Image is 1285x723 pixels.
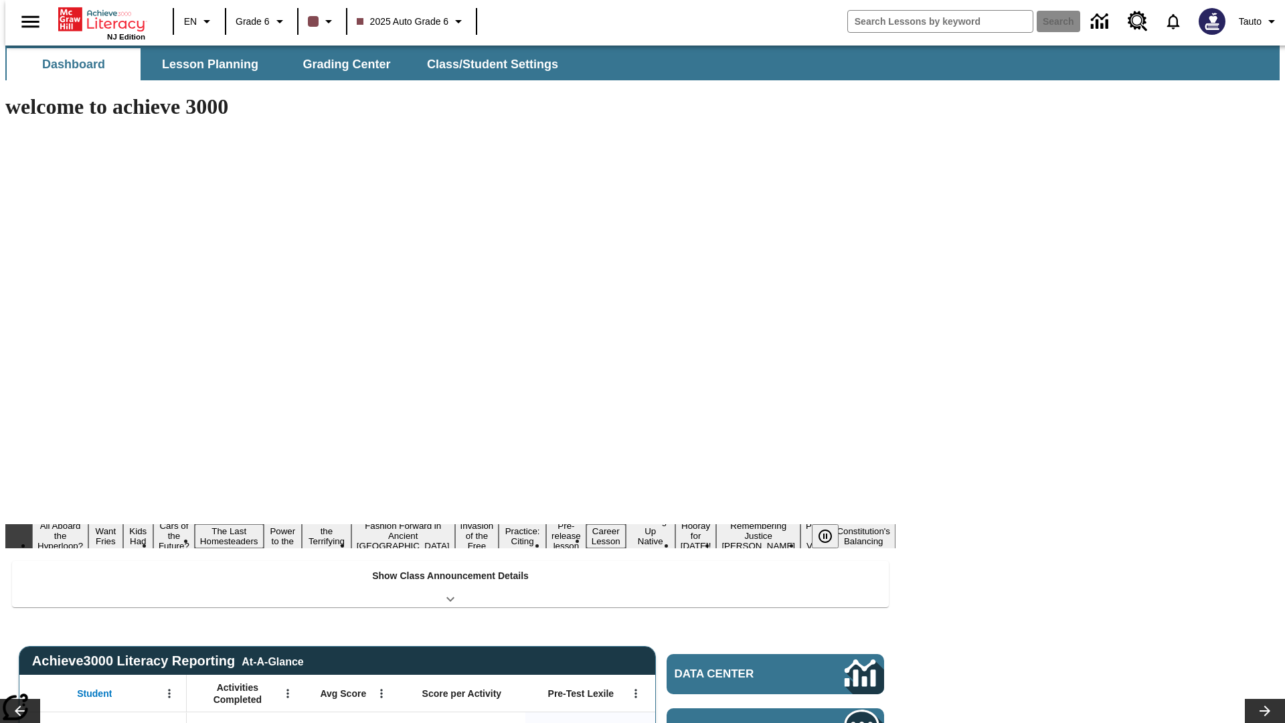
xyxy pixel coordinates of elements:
span: Activities Completed [193,681,282,706]
button: Open Menu [159,684,179,704]
button: Slide 17 The Constitution's Balancing Act [831,514,895,558]
button: Slide 6 Solar Power to the People [264,514,303,558]
button: Class color is dark brown. Change class color [303,9,342,33]
span: Pre-Test Lexile [548,688,614,700]
button: Lesson Planning [143,48,277,80]
div: Show Class Announcement Details [12,561,889,607]
span: Score per Activity [422,688,502,700]
span: Student [77,688,112,700]
span: Achieve3000 Literacy Reporting [32,653,304,669]
div: At-A-Glance [242,653,303,668]
p: Show Class Announcement Details [372,569,529,583]
button: Dashboard [7,48,141,80]
button: Slide 13 Cooking Up Native Traditions [626,514,675,558]
span: Grade 6 [236,15,270,29]
img: Avatar [1199,8,1225,35]
button: Slide 15 Remembering Justice O'Connor [716,519,800,553]
button: Slide 1 All Aboard the Hyperloop? [32,519,88,553]
h1: welcome to achieve 3000 [5,94,895,119]
a: Data Center [667,654,884,694]
button: Slide 16 Point of View [800,519,831,553]
a: Resource Center, Will open in new tab [1120,3,1156,39]
button: Slide 3 Dirty Jobs Kids Had To Do [123,504,153,568]
a: Home [58,6,145,33]
button: Pause [812,524,839,548]
button: Lesson carousel, Next [1245,699,1285,723]
button: Language: EN, Select a language [178,9,221,33]
input: search field [848,11,1033,32]
button: Grade: Grade 6, Select a grade [230,9,293,33]
span: Tauto [1239,15,1262,29]
button: Slide 11 Pre-release lesson [546,519,586,553]
div: SubNavbar [5,48,570,80]
div: Home [58,5,145,41]
button: Class: 2025 Auto Grade 6, Select your class [351,9,473,33]
a: Notifications [1156,4,1191,39]
div: SubNavbar [5,46,1280,80]
button: Slide 10 Mixed Practice: Citing Evidence [499,514,546,558]
button: Slide 8 Fashion Forward in Ancient Rome [351,519,455,553]
div: Pause [812,524,852,548]
button: Slide 14 Hooray for Constitution Day! [675,519,717,553]
button: Grading Center [280,48,414,80]
button: Open Menu [371,684,392,704]
a: Data Center [1083,3,1120,40]
button: Open Menu [278,684,298,704]
button: Slide 7 Attack of the Terrifying Tomatoes [302,514,351,558]
button: Open Menu [626,684,646,704]
span: 2025 Auto Grade 6 [357,15,449,29]
span: NJ Edition [107,33,145,41]
button: Open side menu [11,2,50,42]
span: EN [184,15,197,29]
span: Data Center [675,667,800,681]
button: Class/Student Settings [416,48,569,80]
span: Avg Score [320,688,366,700]
button: Slide 4 Cars of the Future? [153,519,195,553]
button: Slide 2 Do You Want Fries With That? [88,504,122,568]
button: Select a new avatar [1191,4,1233,39]
button: Slide 12 Career Lesson [586,524,626,548]
button: Slide 9 The Invasion of the Free CD [455,509,499,563]
button: Profile/Settings [1233,9,1285,33]
button: Slide 5 The Last Homesteaders [195,524,264,548]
